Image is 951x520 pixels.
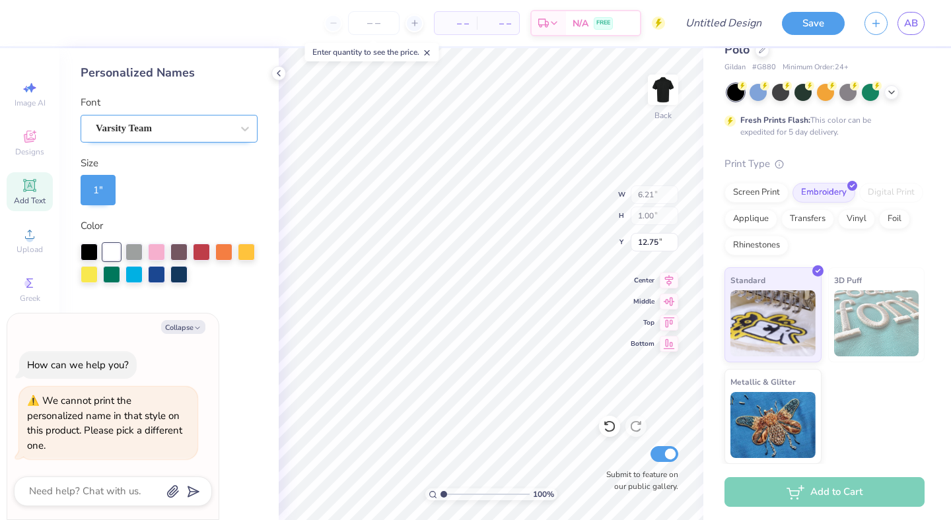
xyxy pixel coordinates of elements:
[730,273,765,287] span: Standard
[838,209,875,229] div: Vinyl
[783,62,849,73] span: Minimum Order: 24 +
[348,11,400,35] input: – –
[724,236,789,255] div: Rhinestones
[27,394,182,452] div: We cannot print the personalized name in that style on this product. Please pick a different one.
[740,115,810,125] strong: Fresh Prints Flash:
[781,209,834,229] div: Transfers
[20,293,40,304] span: Greek
[834,290,919,356] img: 3D Puff
[631,339,654,348] span: Bottom
[631,276,654,285] span: Center
[792,183,855,203] div: Embroidery
[631,297,654,306] span: Middle
[724,156,925,172] div: Print Type
[596,18,610,28] span: FREE
[730,290,816,356] img: Standard
[573,16,588,30] span: N/A
[27,358,129,372] div: How can we help you?
[15,98,46,108] span: Image AI
[81,175,116,205] div: 1 "
[485,16,511,30] span: – –
[631,318,654,327] span: Top
[782,12,845,35] button: Save
[81,95,100,110] label: Font
[81,218,258,234] div: Color
[724,62,746,73] span: Gildan
[879,209,910,229] div: Foil
[675,10,772,36] input: Untitled Design
[161,320,205,334] button: Collapse
[730,375,796,389] span: Metallic & Glitter
[650,77,676,103] img: Back
[14,195,46,206] span: Add Text
[305,43,439,61] div: Enter quantity to see the price.
[442,16,469,30] span: – –
[654,110,672,121] div: Back
[752,62,776,73] span: # G880
[724,209,777,229] div: Applique
[81,156,258,171] div: Size
[834,273,862,287] span: 3D Puff
[724,183,789,203] div: Screen Print
[15,146,44,157] span: Designs
[859,183,923,203] div: Digital Print
[533,488,554,500] span: 100 %
[599,469,678,492] label: Submit to feature on our public gallery.
[730,392,816,458] img: Metallic & Glitter
[740,114,903,138] div: This color can be expedited for 5 day delivery.
[17,244,43,255] span: Upload
[898,12,925,35] a: AB
[81,64,258,82] div: Personalized Names
[904,16,918,31] span: AB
